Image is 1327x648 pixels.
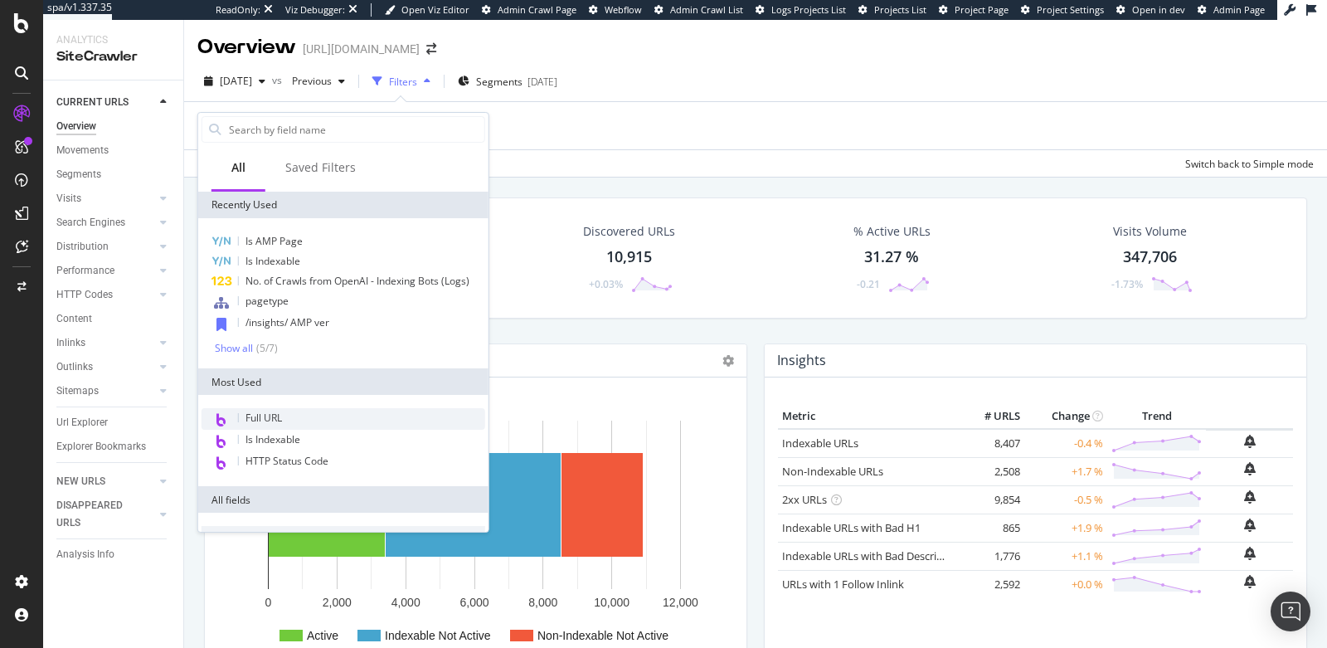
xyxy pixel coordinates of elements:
[1198,3,1265,17] a: Admin Page
[56,334,155,352] a: Inlinks
[782,520,921,535] a: Indexable URLs with Bad H1
[56,546,172,563] a: Analysis Info
[216,3,260,17] div: ReadOnly:
[198,192,489,218] div: Recently Used
[528,596,557,609] text: 8,000
[583,223,675,240] div: Discovered URLs
[245,411,282,425] span: Full URL
[451,68,564,95] button: Segments[DATE]
[955,3,1009,16] span: Project Page
[459,596,489,609] text: 6,000
[1024,485,1107,514] td: -0.5 %
[245,274,469,288] span: No. of Crawls from OpenAI - Indexing Bots (Logs)
[56,497,155,532] a: DISAPPEARED URLS
[215,343,253,354] div: Show all
[307,629,338,642] text: Active
[476,75,523,89] span: Segments
[198,486,489,513] div: All fields
[245,454,328,468] span: HTTP Status Code
[56,118,172,135] a: Overview
[594,596,629,609] text: 10,000
[56,118,96,135] div: Overview
[778,404,958,429] th: Metric
[663,596,698,609] text: 12,000
[1024,542,1107,570] td: +1.1 %
[56,414,108,431] div: Url Explorer
[853,223,931,240] div: % Active URLs
[958,404,1024,429] th: # URLS
[1244,435,1256,448] div: bell-plus
[606,246,652,268] div: 10,915
[303,41,420,57] div: [URL][DOMAIN_NAME]
[245,432,300,446] span: Is Indexable
[56,286,155,304] a: HTTP Codes
[56,190,81,207] div: Visits
[56,310,92,328] div: Content
[56,473,155,490] a: NEW URLS
[56,546,114,563] div: Analysis Info
[56,166,172,183] a: Segments
[56,142,172,159] a: Movements
[385,629,491,642] text: Indexable Not Active
[482,3,576,17] a: Admin Crawl Page
[958,457,1024,485] td: 2,508
[265,596,272,609] text: 0
[56,166,101,183] div: Segments
[782,548,963,563] a: Indexable URLs with Bad Description
[1024,404,1107,429] th: Change
[56,94,129,111] div: CURRENT URLS
[958,514,1024,542] td: 865
[56,438,172,456] a: Explorer Bookmarks
[401,3,469,16] span: Open Viz Editor
[782,436,858,451] a: Indexable URLs
[1037,3,1104,16] span: Project Settings
[777,349,826,372] h4: Insights
[426,43,436,55] div: arrow-right-arrow-left
[285,74,332,88] span: Previous
[385,3,469,17] a: Open Viz Editor
[1132,3,1185,16] span: Open in dev
[227,117,484,142] input: Search by field name
[56,473,105,490] div: NEW URLS
[272,73,285,87] span: vs
[537,629,668,642] text: Non-Indexable Not Active
[285,68,352,95] button: Previous
[56,238,155,256] a: Distribution
[56,438,146,456] div: Explorer Bookmarks
[1116,3,1185,17] a: Open in dev
[389,75,417,89] div: Filters
[1244,575,1256,588] div: bell-plus
[874,3,926,16] span: Projects List
[605,3,642,16] span: Webflow
[56,358,93,376] div: Outlinks
[56,382,99,400] div: Sitemaps
[1123,246,1177,268] div: 347,706
[756,3,846,17] a: Logs Projects List
[1244,462,1256,475] div: bell-plus
[1185,157,1314,171] div: Switch back to Simple mode
[245,234,303,248] span: Is AMP Page
[858,3,926,17] a: Projects List
[253,341,278,355] div: ( 5 / 7 )
[56,47,170,66] div: SiteCrawler
[722,355,734,367] i: Options
[245,294,289,308] span: pagetype
[771,3,846,16] span: Logs Projects List
[231,159,245,176] div: All
[527,75,557,89] div: [DATE]
[56,414,172,431] a: Url Explorer
[202,526,485,553] div: URLs
[56,286,113,304] div: HTTP Codes
[1179,150,1314,177] button: Switch back to Simple mode
[864,246,919,268] div: 31.27 %
[1213,3,1265,16] span: Admin Page
[589,3,642,17] a: Webflow
[56,142,109,159] div: Movements
[958,542,1024,570] td: 1,776
[56,238,109,256] div: Distribution
[498,3,576,16] span: Admin Crawl Page
[245,254,300,268] span: Is Indexable
[958,485,1024,514] td: 9,854
[56,358,155,376] a: Outlinks
[197,33,296,61] div: Overview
